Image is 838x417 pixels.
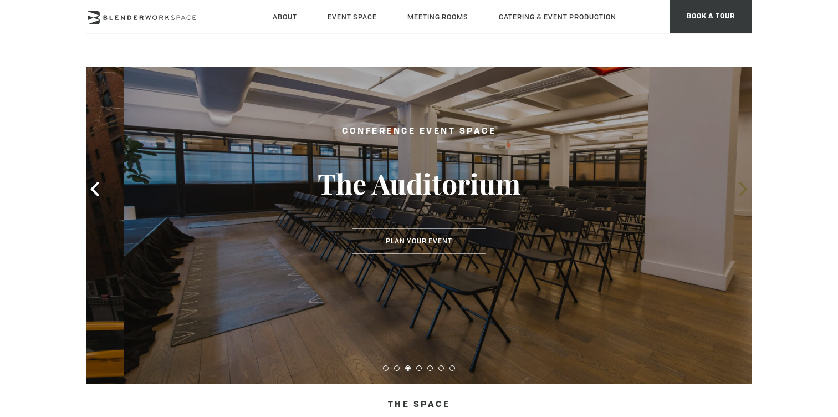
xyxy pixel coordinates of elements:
[292,166,546,201] h3: The Auditorium
[292,125,546,139] h2: Conference Event Space
[86,395,752,416] h4: The Space
[352,228,486,254] button: Plan Your Event
[783,364,838,417] iframe: Chat Widget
